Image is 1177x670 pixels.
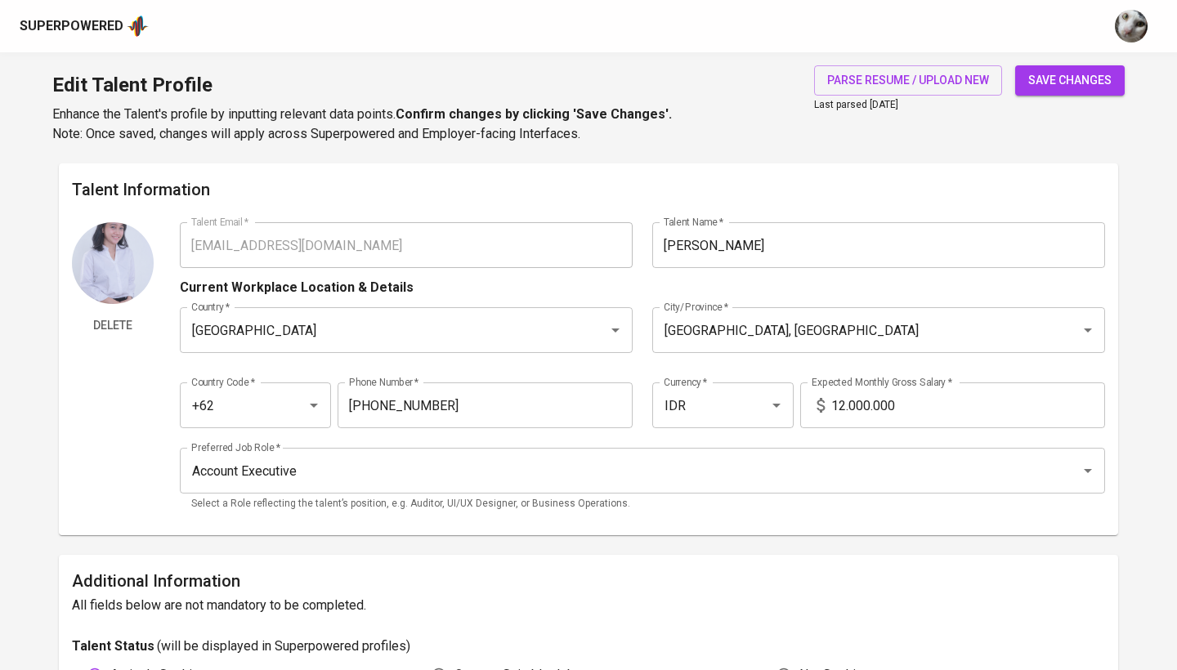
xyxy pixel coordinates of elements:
[20,14,149,38] a: Superpoweredapp logo
[72,310,154,341] button: Delete
[20,17,123,36] div: Superpowered
[1076,459,1099,482] button: Open
[1015,65,1125,96] button: save changes
[814,99,898,110] span: Last parsed [DATE]
[72,594,1105,617] h6: All fields below are not mandatory to be completed.
[396,106,672,122] b: Confirm changes by clicking 'Save Changes'.
[180,278,414,297] p: Current Workplace Location & Details
[78,315,147,336] span: Delete
[72,176,1105,203] h6: Talent Information
[52,65,672,105] h1: Edit Talent Profile
[1028,70,1112,91] span: save changes
[302,394,325,417] button: Open
[1115,10,1148,42] img: tharisa.rizky@glints.com
[127,14,149,38] img: app logo
[827,70,989,91] span: parse resume / upload new
[157,636,410,656] p: ( will be displayed in Superpowered profiles )
[72,222,154,304] img: Talent Profile Picture
[765,394,788,417] button: Open
[604,319,627,342] button: Open
[814,65,1002,96] button: parse resume / upload new
[1076,319,1099,342] button: Open
[72,636,154,656] p: Talent Status
[72,568,1105,594] h6: Additional Information
[52,105,672,144] p: Enhance the Talent's profile by inputting relevant data points. Note: Once saved, changes will ap...
[191,496,1094,512] p: Select a Role reflecting the talent’s position, e.g. Auditor, UI/UX Designer, or Business Operati...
